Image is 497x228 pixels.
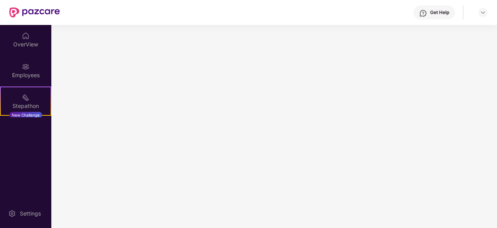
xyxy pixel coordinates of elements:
[419,9,427,17] img: svg+xml;base64,PHN2ZyBpZD0iSGVscC0zMngzMiIgeG1sbnM9Imh0dHA6Ly93d3cudzMub3JnLzIwMDAvc3ZnIiB3aWR0aD...
[22,63,30,71] img: svg+xml;base64,PHN2ZyBpZD0iRW1wbG95ZWVzIiB4bWxucz0iaHR0cDovL3d3dy53My5vcmcvMjAwMC9zdmciIHdpZHRoPS...
[430,9,449,16] div: Get Help
[1,102,51,110] div: Stepathon
[9,112,42,118] div: New Challenge
[8,210,16,217] img: svg+xml;base64,PHN2ZyBpZD0iU2V0dGluZy0yMHgyMCIgeG1sbnM9Imh0dHA6Ly93d3cudzMub3JnLzIwMDAvc3ZnIiB3aW...
[480,9,486,16] img: svg+xml;base64,PHN2ZyBpZD0iRHJvcGRvd24tMzJ4MzIiIHhtbG5zPSJodHRwOi8vd3d3LnczLm9yZy8yMDAwL3N2ZyIgd2...
[9,7,60,18] img: New Pazcare Logo
[22,32,30,40] img: svg+xml;base64,PHN2ZyBpZD0iSG9tZSIgeG1sbnM9Imh0dHA6Ly93d3cudzMub3JnLzIwMDAvc3ZnIiB3aWR0aD0iMjAiIG...
[17,210,43,217] div: Settings
[22,94,30,101] img: svg+xml;base64,PHN2ZyB4bWxucz0iaHR0cDovL3d3dy53My5vcmcvMjAwMC9zdmciIHdpZHRoPSIyMSIgaGVpZ2h0PSIyMC...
